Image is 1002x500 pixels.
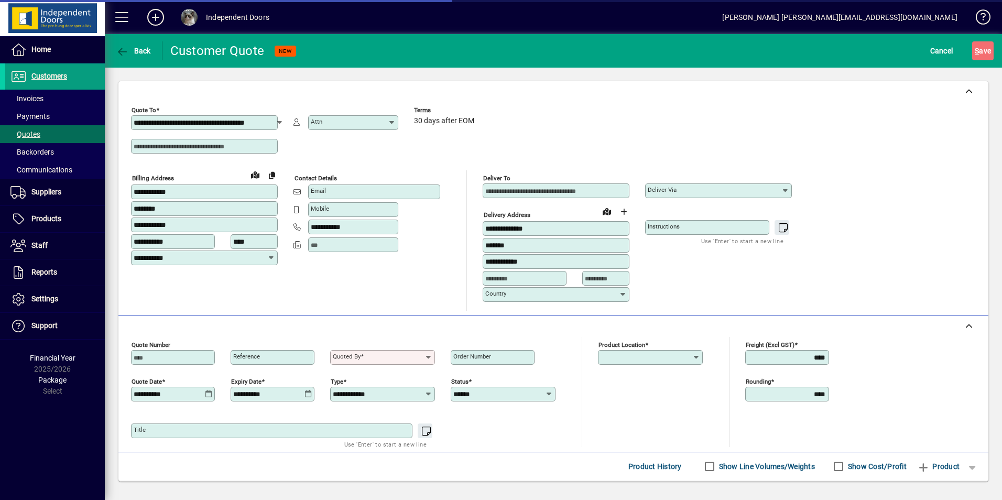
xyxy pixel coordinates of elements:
span: NEW [279,48,292,55]
a: Invoices [5,90,105,107]
span: Invoices [10,94,43,103]
label: Show Line Volumes/Weights [717,461,815,472]
span: Settings [31,295,58,303]
mat-label: Deliver via [648,186,677,193]
button: Save [972,41,994,60]
div: [PERSON_NAME] [PERSON_NAME][EMAIL_ADDRESS][DOMAIN_NAME] [722,9,957,26]
span: Back [116,47,151,55]
span: ave [975,42,991,59]
mat-label: Quote date [132,377,162,385]
span: Product [917,458,960,475]
mat-label: Quote number [132,341,170,348]
mat-label: Reference [233,353,260,360]
a: View on map [247,166,264,183]
button: Product [912,457,965,476]
span: Customers [31,72,67,80]
span: Staff [31,241,48,249]
mat-label: Country [485,290,506,297]
div: Independent Doors [206,9,269,26]
mat-label: Type [331,377,343,385]
a: Products [5,206,105,232]
span: Communications [10,166,72,174]
a: Backorders [5,143,105,161]
span: Reports [31,268,57,276]
a: Home [5,37,105,63]
mat-label: Order number [453,353,491,360]
a: View on map [598,203,615,220]
span: Quotes [10,130,40,138]
mat-hint: Use 'Enter' to start a new line [701,235,783,247]
mat-label: Product location [598,341,645,348]
button: Copy to Delivery address [264,167,280,183]
app-page-header-button: Back [105,41,162,60]
span: Financial Year [30,354,75,362]
button: Profile [172,8,206,27]
a: Knowledge Base [968,2,989,36]
a: Payments [5,107,105,125]
span: Home [31,45,51,53]
label: Show Cost/Profit [846,461,907,472]
mat-label: Instructions [648,223,680,230]
span: 30 days after EOM [414,117,474,125]
span: Backorders [10,148,54,156]
button: Choose address [615,203,632,220]
mat-label: Title [134,426,146,433]
span: Payments [10,112,50,121]
mat-label: Freight (excl GST) [746,341,794,348]
span: S [975,47,979,55]
span: Cancel [930,42,953,59]
span: Package [38,376,67,384]
span: Product History [628,458,682,475]
span: Terms [414,107,477,114]
a: Quotes [5,125,105,143]
button: Cancel [928,41,956,60]
mat-label: Expiry date [231,377,262,385]
button: Product History [624,457,686,476]
mat-label: Email [311,187,326,194]
span: Products [31,214,61,223]
mat-label: Deliver To [483,175,510,182]
mat-label: Mobile [311,205,329,212]
mat-hint: Use 'Enter' to start a new line [344,438,427,450]
mat-label: Quoted by [333,353,361,360]
mat-label: Attn [311,118,322,125]
mat-label: Rounding [746,377,771,385]
a: Reports [5,259,105,286]
a: Suppliers [5,179,105,205]
a: Support [5,313,105,339]
a: Communications [5,161,105,179]
a: Settings [5,286,105,312]
span: Support [31,321,58,330]
span: Suppliers [31,188,61,196]
button: Add [139,8,172,27]
mat-label: Quote To [132,106,156,114]
mat-label: Status [451,377,469,385]
button: Back [113,41,154,60]
a: Staff [5,233,105,259]
div: Customer Quote [170,42,265,59]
